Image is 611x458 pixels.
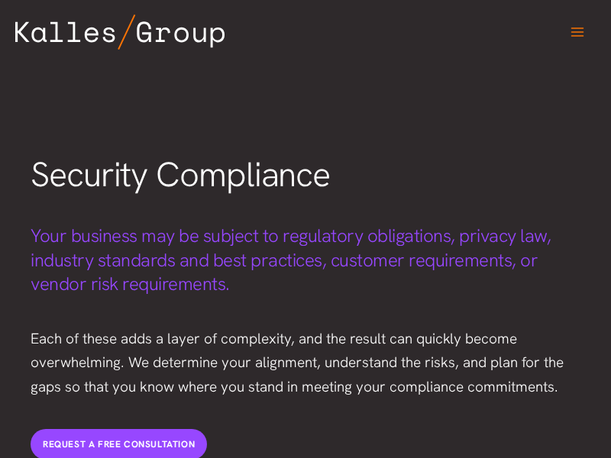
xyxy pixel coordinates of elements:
[43,438,195,450] span: REQUEST A FREE CONSULTATION
[559,14,596,51] button: Main menu toggle
[31,327,580,398] div: Each of these adds a layer of complexity, and the result can quickly become overwhelming. We dete...
[15,15,225,50] img: Kalles Group
[31,224,551,295] span: Your business may be subject to regulatory obligations, privacy law, industry standards and best ...
[31,152,330,197] span: Security Compliance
